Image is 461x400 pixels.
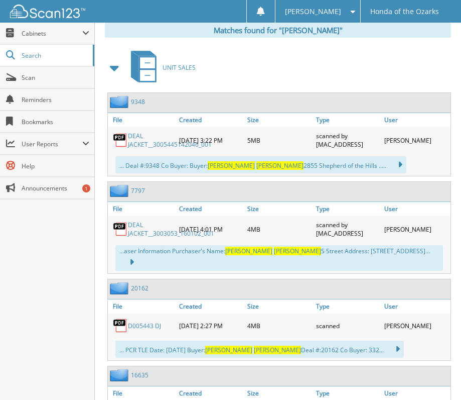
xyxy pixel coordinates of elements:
[382,202,450,216] a: User
[245,218,314,240] div: 4MB
[382,316,450,336] div: [PERSON_NAME]
[82,184,90,192] div: 1
[205,346,252,354] span: [PERSON_NAME]
[382,113,450,127] a: User
[113,133,128,148] img: PDF.png
[314,386,382,400] a: Type
[245,202,314,216] a: Size
[10,5,85,18] img: scan123-logo-white.svg
[113,318,128,333] img: PDF.png
[22,95,89,104] span: Reminders
[245,386,314,400] a: Size
[113,222,128,237] img: PDF.png
[22,51,88,60] span: Search
[177,316,245,336] div: [DATE] 2:27 PM
[314,316,382,336] div: scanned
[22,184,89,192] span: Announcements
[177,113,245,127] a: Created
[108,386,177,400] a: File
[314,129,382,151] div: scanned by [MAC_ADDRESS]
[177,129,245,151] div: [DATE] 3:22 PM
[22,140,82,148] span: User Reports
[256,161,303,170] span: [PERSON_NAME]
[108,113,177,127] a: File
[370,9,439,15] span: Honda of the Ozarks
[254,346,301,354] span: [PERSON_NAME]
[245,129,314,151] div: 5MB
[110,184,131,197] img: folder2.png
[245,299,314,313] a: Size
[128,322,161,330] a: D005443 DJ
[105,23,451,38] div: Matches found for "[PERSON_NAME]"
[115,245,443,271] div: ...aser Information Purchaser's Name: S Street Address: [STREET_ADDRESS]...
[382,386,450,400] a: User
[225,247,272,255] span: [PERSON_NAME]
[314,113,382,127] a: Type
[128,221,214,238] a: DEAL JACKET__3003053_160102_001
[382,129,450,151] div: [PERSON_NAME]
[22,162,89,170] span: Help
[110,369,131,381] img: folder2.png
[314,202,382,216] a: Type
[108,202,177,216] a: File
[22,118,89,126] span: Bookmarks
[382,299,450,313] a: User
[110,95,131,108] img: folder2.png
[108,299,177,313] a: File
[245,316,314,336] div: 4MB
[208,161,255,170] span: [PERSON_NAME]
[314,299,382,313] a: Type
[131,284,148,292] a: 20162
[274,247,321,255] span: [PERSON_NAME]
[177,202,245,216] a: Created
[285,9,341,15] span: [PERSON_NAME]
[177,299,245,313] a: Created
[163,63,196,72] span: UNIT SALES
[115,156,406,173] div: ... Deal #:9348 Co Buyer: Buyer: 2855 Shepherd of the Hills .....
[382,218,450,240] div: [PERSON_NAME]
[177,386,245,400] a: Created
[125,48,196,87] a: UNIT SALES
[22,29,82,38] span: Cabinets
[131,186,145,195] a: 7797
[110,282,131,294] img: folder2.png
[314,218,382,240] div: scanned by [MAC_ADDRESS]
[128,132,212,149] a: DEAL JACKET__3005445142046_001
[131,371,148,379] a: 16635
[245,113,314,127] a: Size
[131,97,145,106] a: 9348
[177,218,245,240] div: [DATE] 4:01 PM
[22,73,89,82] span: Scan
[115,341,404,358] div: ... PCR TLE Date: [DATE] Buyer: Deal #:20162 Co Buyer: 332...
